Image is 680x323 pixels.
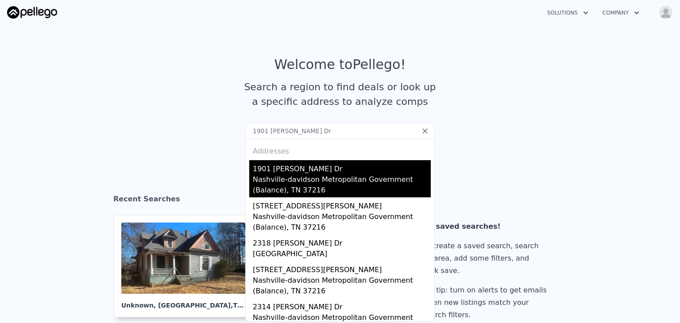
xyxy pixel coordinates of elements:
[7,6,57,19] img: Pellego
[253,174,431,197] div: Nashville-davidson Metropolitan Government (Balance), TN 37216
[253,298,431,312] div: 2314 [PERSON_NAME] Dr
[423,284,550,321] div: Pro tip: turn on alerts to get emails when new listings match your search filters.
[121,294,248,310] div: Unknown , [GEOGRAPHIC_DATA]
[114,215,263,317] a: Unknown, [GEOGRAPHIC_DATA],TN 38106
[241,80,439,109] div: Search a region to find deals or look up a specific address to analyze comps
[249,139,431,160] div: Addresses
[253,211,431,235] div: Nashville-davidson Metropolitan Government (Balance), TN 37216
[253,261,431,275] div: [STREET_ADDRESS][PERSON_NAME]
[423,220,550,233] div: No saved searches!
[274,57,406,73] div: Welcome to Pellego !
[253,275,431,298] div: Nashville-davidson Metropolitan Government (Balance), TN 37216
[659,5,673,19] img: avatar
[253,160,431,174] div: 1901 [PERSON_NAME] Dr
[540,5,595,21] button: Solutions
[423,240,550,277] div: To create a saved search, search an area, add some filters, and click save.
[595,5,646,21] button: Company
[253,249,431,261] div: [GEOGRAPHIC_DATA]
[253,235,431,249] div: 2318 [PERSON_NAME] Dr
[253,197,431,211] div: [STREET_ADDRESS][PERSON_NAME]
[245,123,435,139] input: Search an address or region...
[113,187,567,215] div: Recent Searches
[231,302,266,309] span: , TN 38106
